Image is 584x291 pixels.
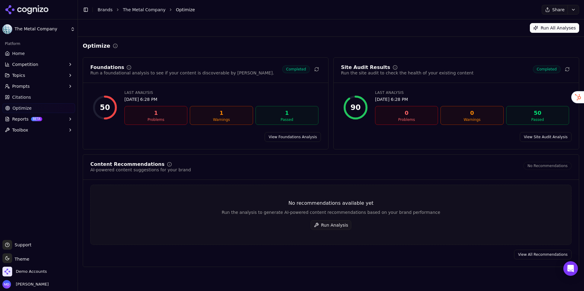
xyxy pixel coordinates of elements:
button: Open organization switcher [2,267,47,276]
a: Citations [2,92,75,102]
span: Support [12,242,31,248]
span: Theme [12,257,29,262]
a: View Foundations Analysis [265,132,321,142]
nav: breadcrumb [98,7,530,13]
span: BETA [31,117,42,121]
div: Content Recommendations [90,162,165,167]
button: Share [542,5,568,15]
h2: Optimize [83,42,110,50]
div: AI-powered content suggestions for your brand [90,167,191,173]
div: Passed [258,117,316,122]
span: Reports [12,116,29,122]
img: Melissa Dowd [2,280,11,289]
a: Home [2,49,75,58]
div: 1 [193,109,250,117]
div: Problems [127,117,185,122]
span: The Metal Company [15,26,68,32]
div: 1 [258,109,316,117]
img: Demo Accounts [2,267,12,276]
div: 90 [350,103,360,112]
div: Passed [509,117,566,122]
button: Toolbox [2,125,75,135]
span: Home [12,50,25,56]
span: No Recommendations [523,162,572,170]
span: Demo Accounts [16,269,47,274]
div: Run the site audit to check the health of your existing content [341,70,474,76]
div: Warnings [193,117,250,122]
button: Competition [2,60,75,69]
div: [DATE] 6:28 PM [124,96,318,102]
img: The Metal Company [2,24,12,34]
a: Optimize [2,103,75,113]
span: Completed [533,65,561,73]
div: 0 [378,109,435,117]
button: ReportsBETA [2,114,75,124]
div: Site Audit Results [341,65,390,70]
a: The Metal Company [123,7,165,13]
div: 1 [127,109,185,117]
span: [PERSON_NAME] [13,282,49,287]
a: Brands [98,7,113,12]
div: No recommendations available yet [91,200,571,207]
div: Run a foundational analysis to see if your content is discoverable by [PERSON_NAME]. [90,70,274,76]
span: Optimize [176,7,195,13]
button: Run All Analyses [530,23,579,33]
button: Topics [2,70,75,80]
span: Completed [282,65,310,73]
span: Citations [12,94,31,100]
div: 50 [100,103,110,112]
div: Platform [2,39,75,49]
div: [DATE] 6:28 PM [375,96,569,102]
span: Prompts [12,83,30,89]
div: Last Analysis [375,90,569,95]
a: View All Recommendations [514,250,572,259]
div: Run the analysis to generate AI-powered content recommendations based on your brand performance [91,209,571,215]
span: Toolbox [12,127,28,133]
span: Optimize [12,105,32,111]
button: Run Analysis [311,220,352,230]
a: View Site Audit Analysis [520,132,572,142]
div: Foundations [90,65,124,70]
div: Last Analysis [124,90,318,95]
div: Problems [378,117,435,122]
div: Open Intercom Messenger [563,261,578,276]
span: Topics [12,72,25,78]
span: Competition [12,61,38,67]
div: 0 [443,109,501,117]
button: Prompts [2,81,75,91]
div: 50 [509,109,566,117]
button: Open user button [2,280,49,289]
div: Warnings [443,117,501,122]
